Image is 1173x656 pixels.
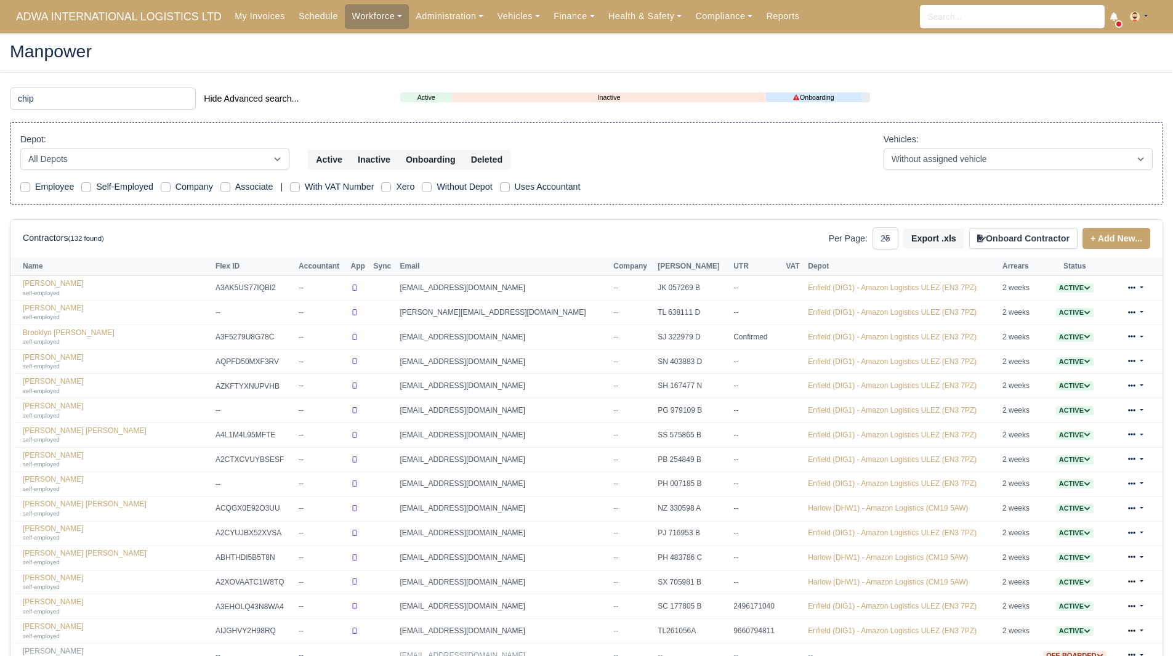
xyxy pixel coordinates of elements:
td: 2 weeks [999,496,1036,521]
td: SJ 322979 D [655,325,730,349]
td: A2CYUJBX52XVSA [212,521,296,546]
a: Active [1056,553,1094,562]
a: [PERSON_NAME] [PERSON_NAME] self-employed [23,426,209,444]
td: A2CTXCVUYBSESF [212,447,296,472]
a: [PERSON_NAME] self-employed [23,304,209,322]
td: [EMAIL_ADDRESS][DOMAIN_NAME] [397,545,611,570]
td: 2496171040 [730,594,783,619]
a: Enfield (DIG1) - Amazon Logistics ULEZ (EN3 7PZ) [808,479,977,488]
td: SS 575865 B [655,423,730,447]
label: Uses Accountant [515,180,581,194]
button: Hide Advanced search... [196,88,307,109]
td: A2XOVAATC1W8TQ [212,570,296,594]
a: Onboarding [766,92,861,103]
button: Active [308,149,350,170]
label: Employee [35,180,74,194]
a: Active [1056,406,1094,415]
td: PH 007185 B [655,472,730,496]
a: Enfield (DIG1) - Amazon Logistics ULEZ (EN3 7PZ) [808,308,977,317]
a: Active [1056,602,1094,610]
span: Active [1056,308,1094,317]
a: Inactive [452,92,766,103]
span: Active [1056,602,1094,611]
div: + Add New... [1078,228,1150,249]
small: self-employed [23,387,60,394]
span: | [280,182,283,192]
a: Finance [547,4,602,28]
small: self-employed [23,363,60,370]
a: Active [1056,333,1094,341]
label: Company [175,180,213,194]
span: -- [613,431,618,439]
td: [EMAIL_ADDRESS][DOMAIN_NAME] [397,399,611,423]
small: self-employed [23,583,60,590]
td: -- [730,349,783,374]
a: [PERSON_NAME] [PERSON_NAME] self-employed [23,500,209,517]
span: -- [613,283,618,292]
span: -- [613,504,618,512]
td: -- [212,399,296,423]
label: Self-Employed [96,180,153,194]
small: self-employed [23,510,60,517]
span: Active [1056,333,1094,342]
td: -- [296,325,347,349]
span: Active [1056,381,1094,391]
td: PH 483786 C [655,545,730,570]
td: A3EHOLQ43N8WA4 [212,594,296,619]
span: -- [613,528,618,537]
a: [PERSON_NAME] self-employed [23,475,209,493]
td: -- [730,423,783,447]
td: [EMAIL_ADDRESS][DOMAIN_NAME] [397,472,611,496]
td: AIJGHVY2H98RQ [212,619,296,644]
a: Active [1056,479,1094,488]
a: Active [1056,431,1094,439]
a: Enfield (DIG1) - Amazon Logistics ULEZ (EN3 7PZ) [808,431,977,439]
a: [PERSON_NAME] self-employed [23,573,209,591]
td: -- [296,374,347,399]
td: -- [730,301,783,325]
a: Active [1056,283,1094,292]
td: 2 weeks [999,447,1036,472]
a: [PERSON_NAME] self-employed [23,451,209,469]
a: Enfield (DIG1) - Amazon Logistics ULEZ (EN3 7PZ) [808,406,977,415]
label: Vehicles: [884,132,919,147]
a: Harlow (DHW1) - Amazon Logistics (CM19 5AW) [808,578,968,586]
a: Active [1056,504,1094,512]
td: A3AK5US77IQBI2 [212,276,296,301]
a: ADWA INTERNATIONAL LOGISTICS LTD [10,5,228,29]
a: Compliance [688,4,759,28]
a: + Add New... [1082,228,1150,249]
td: SH 167477 N [655,374,730,399]
a: [PERSON_NAME] self-employed [23,524,209,542]
td: [EMAIL_ADDRESS][DOMAIN_NAME] [397,447,611,472]
td: 2 weeks [999,594,1036,619]
td: SN 403883 D [655,349,730,374]
span: Active [1056,626,1094,636]
span: -- [613,553,618,562]
a: [PERSON_NAME] self-employed [23,597,209,615]
td: -- [212,301,296,325]
a: [PERSON_NAME] self-employed [23,279,209,297]
input: Search (by name, email, transporter id) ... [10,87,196,110]
td: [EMAIL_ADDRESS][DOMAIN_NAME] [397,496,611,521]
td: 9660794811 [730,619,783,644]
th: Arrears [999,257,1036,276]
label: Without Depot [437,180,492,194]
small: self-employed [23,559,60,565]
a: Active [1056,528,1094,537]
label: With VAT Number [305,180,374,194]
th: [PERSON_NAME] [655,257,730,276]
td: [EMAIL_ADDRESS][DOMAIN_NAME] [397,619,611,644]
td: -- [296,521,347,546]
td: Confirmed [730,325,783,349]
span: -- [613,455,618,464]
a: Enfield (DIG1) - Amazon Logistics ULEZ (EN3 7PZ) [808,455,977,464]
label: Xero [396,180,414,194]
a: [PERSON_NAME] self-employed [23,622,209,640]
small: self-employed [23,485,60,492]
td: A3F5279U8G78C [212,325,296,349]
td: AQPFD50MXF3RV [212,349,296,374]
td: [EMAIL_ADDRESS][DOMAIN_NAME] [397,325,611,349]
